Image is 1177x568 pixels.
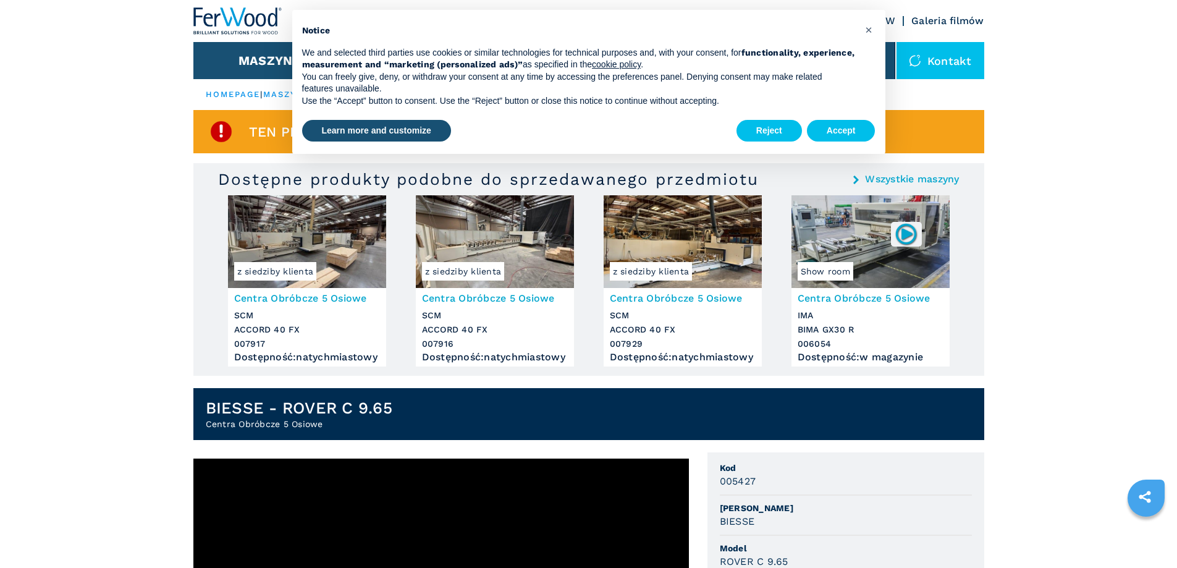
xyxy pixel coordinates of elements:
[206,418,392,430] h2: Centra Obróbcze 5 Osiowe
[720,474,756,488] h3: 005427
[302,120,451,142] button: Learn more and customize
[228,195,386,288] img: Centra Obróbcze 5 Osiowe SCM ACCORD 40 FX
[234,262,317,281] span: z siedziby klienta
[798,354,943,360] div: Dostępność : w magazynie
[720,514,755,528] h3: BIESSE
[720,542,972,554] span: Model
[422,308,568,351] h3: SCM ACCORD 40 FX 007916
[865,22,872,37] span: ×
[206,90,261,99] a: HOMEPAGE
[302,25,856,37] h2: Notice
[807,120,875,142] button: Accept
[206,398,392,418] h1: BIESSE - ROVER C 9.65
[209,119,234,144] img: SoldProduct
[302,95,856,108] p: Use the “Accept” button to consent. Use the “Reject” button or close this notice to continue with...
[604,195,762,367] a: Centra Obróbcze 5 Osiowe SCM ACCORD 40 FXz siedziby klientaCentra Obróbcze 5 OsioweSCMACCORD 40 F...
[422,291,568,305] h3: Centra Obróbcze 5 Osiowe
[791,195,950,288] img: Centra Obróbcze 5 Osiowe IMA BIMA GX30 R
[416,195,574,367] a: Centra Obróbcze 5 Osiowe SCM ACCORD 40 FXz siedziby klientaCentra Obróbcze 5 OsioweSCMACCORD 40 F...
[249,125,517,139] span: Ten przedmiot jest już sprzedany
[610,354,756,360] div: Dostępność : natychmiastowy
[865,174,959,184] a: Wszystkie maszyny
[234,291,380,305] h3: Centra Obróbcze 5 Osiowe
[193,7,282,35] img: Ferwood
[234,354,380,360] div: Dostępność : natychmiastowy
[909,54,921,67] img: Kontakt
[896,42,984,79] div: Kontakt
[720,502,972,514] span: [PERSON_NAME]
[911,15,984,27] a: Galeria filmów
[260,90,263,99] span: |
[1129,481,1160,512] a: sharethis
[894,222,918,246] img: 006054
[422,354,568,360] div: Dostępność : natychmiastowy
[234,308,380,351] h3: SCM ACCORD 40 FX 007917
[592,59,641,69] a: cookie policy
[218,169,759,189] h3: Dostępne produkty podobne do sprzedawanego przedmiotu
[1124,512,1168,559] iframe: Chat
[791,195,950,367] a: Centra Obróbcze 5 Osiowe IMA BIMA GX30 RShow room006054Centra Obróbcze 5 OsioweIMABIMA GX30 R0060...
[798,291,943,305] h3: Centra Obróbcze 5 Osiowe
[302,48,855,70] strong: functionality, experience, measurement and “marketing (personalized ads)”
[263,90,311,99] a: maszyny
[798,308,943,351] h3: IMA BIMA GX30 R 006054
[302,71,856,95] p: You can freely give, deny, or withdraw your consent at any time by accessing the preferences pane...
[610,291,756,305] h3: Centra Obróbcze 5 Osiowe
[422,262,505,281] span: z siedziby klienta
[238,53,301,68] button: Maszyny
[610,308,756,351] h3: SCM ACCORD 40 FX 007929
[228,195,386,367] a: Centra Obróbcze 5 Osiowe SCM ACCORD 40 FXz siedziby klientaCentra Obróbcze 5 OsioweSCMACCORD 40 F...
[416,195,574,288] img: Centra Obróbcze 5 Osiowe SCM ACCORD 40 FX
[859,20,879,40] button: Close this notice
[604,195,762,288] img: Centra Obróbcze 5 Osiowe SCM ACCORD 40 FX
[610,262,693,281] span: z siedziby klienta
[720,462,972,474] span: Kod
[302,47,856,71] p: We and selected third parties use cookies or similar technologies for technical purposes and, wit...
[798,262,853,281] span: Show room
[736,120,802,142] button: Reject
